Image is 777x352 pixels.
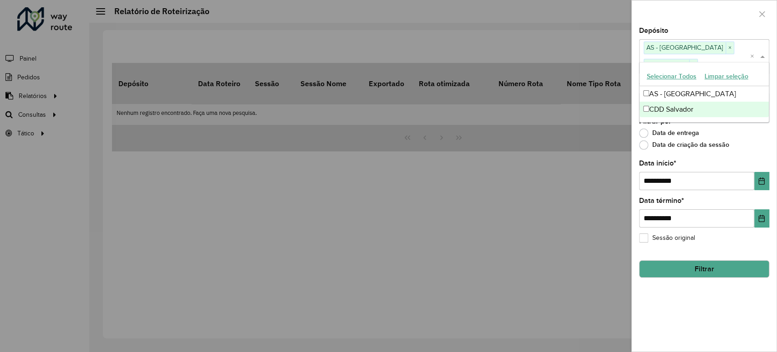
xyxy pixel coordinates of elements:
label: Sessão original [639,233,695,243]
div: CDD Salvador [640,102,769,117]
span: × [726,42,734,53]
label: Data término [639,195,684,206]
div: AS - [GEOGRAPHIC_DATA] [640,86,769,102]
label: Data de criação da sessão [639,140,729,150]
span: AS - [GEOGRAPHIC_DATA] [644,42,726,53]
label: Depósito [639,25,668,36]
button: Selecionar Todos [643,69,701,83]
button: Choose Date [754,172,769,190]
button: Choose Date [754,209,769,228]
span: CDD Salvador [644,59,689,70]
span: Clear all [750,51,758,62]
span: × [689,60,697,71]
button: Filtrar [639,260,769,278]
label: Data de entrega [639,129,699,138]
ng-dropdown-panel: Options list [639,62,769,123]
label: Data início [639,158,676,169]
button: Limpar seleção [701,69,752,83]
